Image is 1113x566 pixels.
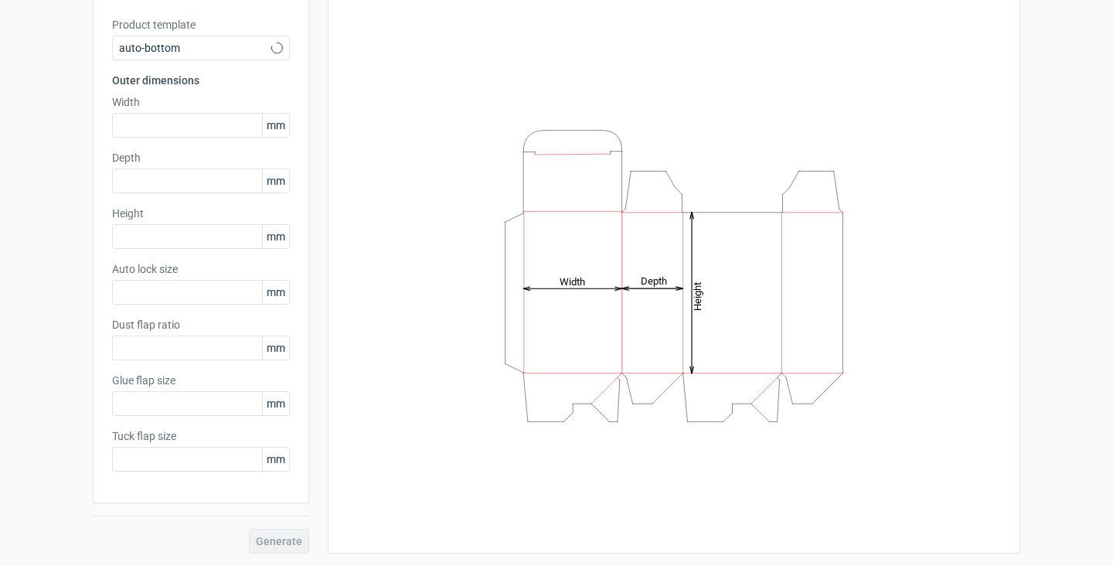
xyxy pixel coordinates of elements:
span: mm [262,448,289,471]
label: Tuck flap size [112,428,290,444]
span: mm [262,336,289,360]
span: mm [262,225,289,248]
label: Height [112,206,290,221]
label: Auto lock size [112,261,290,277]
label: Glue flap size [112,373,290,388]
label: Dust flap ratio [112,317,290,332]
span: mm [262,114,289,137]
span: mm [262,392,289,415]
tspan: Width [560,275,585,287]
span: auto-bottom [119,40,271,56]
span: mm [262,281,289,304]
label: Depth [112,150,290,165]
tspan: Depth [641,275,667,287]
label: Width [112,94,290,110]
label: Product template [112,17,290,32]
h3: Outer dimensions [112,73,290,88]
span: mm [262,169,289,193]
tspan: Height [692,281,703,310]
